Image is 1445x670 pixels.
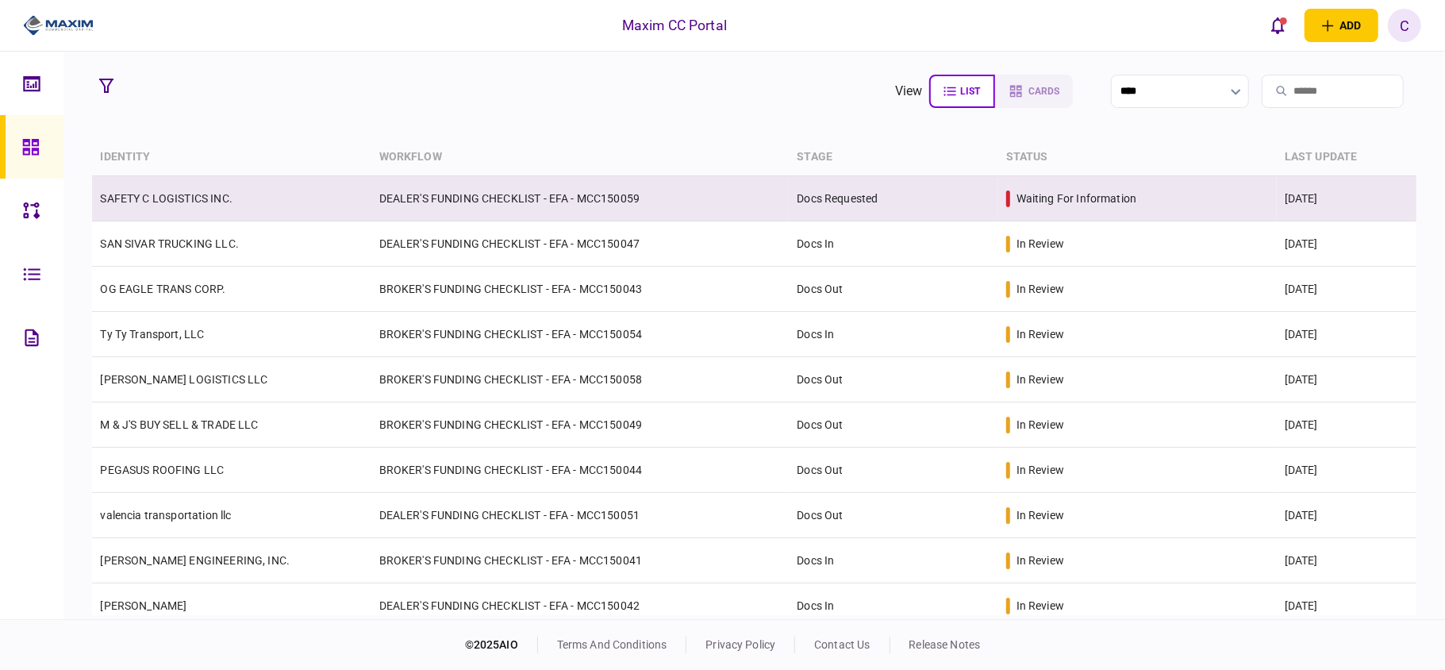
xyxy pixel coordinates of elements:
[1277,402,1416,448] td: [DATE]
[1277,139,1416,176] th: last update
[622,15,727,36] div: Maxim CC Portal
[371,448,790,493] td: BROKER'S FUNDING CHECKLIST - EFA - MCC150044
[1262,9,1295,42] button: open notifications list
[23,13,94,37] img: client company logo
[1029,86,1060,97] span: cards
[1016,191,1136,206] div: waiting for information
[1016,372,1064,387] div: in review
[465,637,538,653] div: © 2025 AIO
[1277,357,1416,402] td: [DATE]
[1277,448,1416,493] td: [DATE]
[1016,326,1064,342] div: in review
[705,638,775,651] a: privacy policy
[814,638,870,651] a: contact us
[789,402,997,448] td: Docs Out
[100,373,267,386] a: [PERSON_NAME] LOGISTICS LLC
[371,267,790,312] td: BROKER'S FUNDING CHECKLIST - EFA - MCC150043
[92,139,371,176] th: identity
[789,538,997,583] td: Docs In
[371,312,790,357] td: BROKER'S FUNDING CHECKLIST - EFA - MCC150054
[1277,221,1416,267] td: [DATE]
[1277,493,1416,538] td: [DATE]
[789,448,997,493] td: Docs Out
[371,583,790,629] td: DEALER'S FUNDING CHECKLIST - EFA - MCC150042
[100,192,232,205] a: SAFETY C LOGISTICS INC.
[1016,507,1064,523] div: in review
[371,221,790,267] td: DEALER'S FUNDING CHECKLIST - EFA - MCC150047
[1016,236,1064,252] div: in review
[895,82,923,101] div: view
[1388,9,1421,42] button: C
[929,75,995,108] button: list
[789,312,997,357] td: Docs In
[1277,538,1416,583] td: [DATE]
[1016,598,1064,614] div: in review
[100,464,224,476] a: PEGASUS ROOFING LLC
[100,237,238,250] a: SAN SIVAR TRUCKING LLC.
[100,418,258,431] a: M & J'S BUY SELL & TRADE LLC
[100,599,186,612] a: [PERSON_NAME]
[557,638,667,651] a: terms and conditions
[371,538,790,583] td: BROKER'S FUNDING CHECKLIST - EFA - MCC150041
[100,283,225,295] a: OG EAGLE TRANS CORP.
[100,509,231,522] a: valencia transportation llc
[1016,462,1064,478] div: in review
[1016,417,1064,433] div: in review
[1277,267,1416,312] td: [DATE]
[1016,281,1064,297] div: in review
[789,176,997,221] td: Docs Requested
[371,357,790,402] td: BROKER'S FUNDING CHECKLIST - EFA - MCC150058
[371,176,790,221] td: DEALER'S FUNDING CHECKLIST - EFA - MCC150059
[371,402,790,448] td: BROKER'S FUNDING CHECKLIST - EFA - MCC150049
[789,267,997,312] td: Docs Out
[1277,312,1416,357] td: [DATE]
[789,221,997,267] td: Docs In
[789,139,997,176] th: stage
[371,493,790,538] td: DEALER'S FUNDING CHECKLIST - EFA - MCC150051
[789,357,997,402] td: Docs Out
[1305,9,1378,42] button: open adding identity options
[995,75,1073,108] button: cards
[100,554,290,567] a: [PERSON_NAME] ENGINEERING, INC.
[961,86,981,97] span: list
[1277,583,1416,629] td: [DATE]
[909,638,981,651] a: release notes
[789,493,997,538] td: Docs Out
[1016,553,1064,568] div: in review
[100,328,204,341] a: Ty Ty Transport, LLC
[1277,176,1416,221] td: [DATE]
[789,583,997,629] td: Docs In
[998,139,1277,176] th: status
[371,139,790,176] th: workflow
